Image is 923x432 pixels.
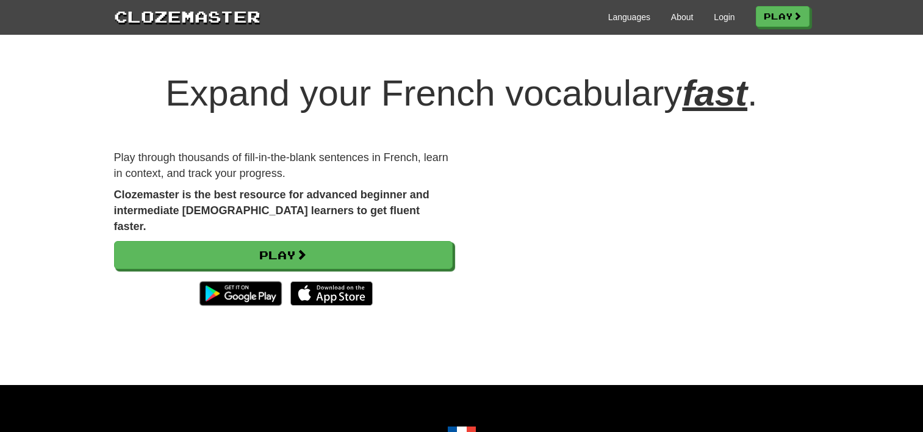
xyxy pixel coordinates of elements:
h1: Expand your French vocabulary . [114,73,810,113]
em: fast [682,73,747,113]
p: Play through thousands of fill-in-the-blank sentences in French, learn in context, and track your... [114,150,453,181]
a: Play [114,241,453,269]
img: Get it on Google Play [193,275,288,312]
a: Login [714,11,734,23]
a: Languages [608,11,650,23]
a: Play [756,6,810,27]
a: Clozemaster [114,5,260,27]
a: About [671,11,694,23]
img: Download_on_the_App_Store_Badge_US-UK_135x40-25178aeef6eb6b83b96f5f2d004eda3bffbb37122de64afbaef7... [290,281,373,306]
strong: Clozemaster is the best resource for advanced beginner and intermediate [DEMOGRAPHIC_DATA] learne... [114,189,429,232]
